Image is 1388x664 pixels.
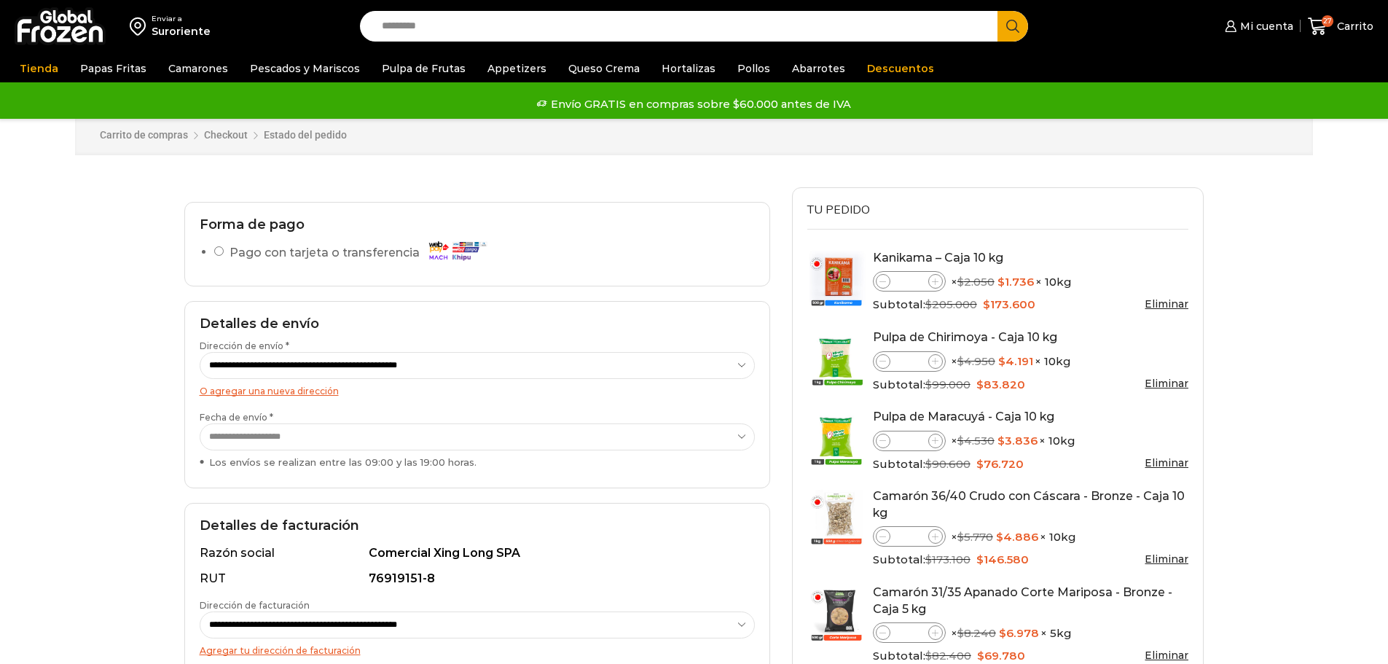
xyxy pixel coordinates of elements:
select: Dirección de facturación [200,612,755,638]
a: Pulpa de Maracuyá - Caja 10 kg [873,410,1054,423]
bdi: 69.780 [977,649,1025,663]
bdi: 4.191 [998,354,1033,368]
a: 27 Carrito [1308,9,1373,44]
bdi: 90.600 [925,457,971,471]
input: Product quantity [890,353,928,370]
label: Dirección de envío * [200,340,755,379]
span: $ [976,552,984,566]
span: $ [925,378,932,391]
bdi: 99.000 [925,378,971,391]
a: O agregar una nueva dirección [200,386,339,397]
bdi: 173.600 [983,297,1035,311]
a: Pescados y Mariscos [243,55,367,82]
div: × × 10kg [873,351,1189,372]
div: Subtotal: [873,552,1189,568]
a: Papas Fritas [73,55,154,82]
span: $ [957,275,964,289]
a: Camarones [161,55,235,82]
bdi: 8.240 [957,626,996,640]
span: $ [957,434,964,448]
bdi: 1.736 [997,275,1034,289]
span: $ [976,457,984,471]
span: $ [999,626,1006,640]
bdi: 82.400 [925,649,971,663]
a: Camarón 36/40 Crudo con Cáscara - Bronze - Caja 10 kg [873,489,1185,520]
div: × × 5kg [873,622,1189,643]
label: Dirección de facturación [200,599,755,638]
span: $ [977,649,984,663]
input: Product quantity [890,528,928,545]
a: Eliminar [1145,649,1188,662]
span: $ [925,552,932,566]
a: Appetizers [480,55,554,82]
div: Subtotal: [873,456,1189,472]
a: Camarón 31/35 Apanado Corte Mariposa - Bronze - Caja 5 kg [873,585,1172,616]
span: Carrito [1333,19,1373,34]
div: Subtotal: [873,377,1189,393]
a: Eliminar [1145,377,1188,390]
bdi: 4.530 [957,434,995,448]
span: $ [925,649,932,663]
a: Carrito de compras [100,128,188,143]
bdi: 6.978 [999,626,1039,640]
a: Queso Crema [561,55,647,82]
div: Enviar a [152,14,211,24]
div: Razón social [200,545,366,562]
a: Tienda [12,55,66,82]
a: Agregar tu dirección de facturación [200,645,361,656]
div: × × 10kg [873,431,1189,451]
label: Fecha de envío * [200,411,755,469]
div: × × 10kg [873,271,1189,292]
div: RUT [200,571,366,587]
span: $ [983,297,990,311]
a: Mi cuenta [1221,12,1293,41]
span: 27 [1322,15,1333,27]
a: Eliminar [1145,297,1188,310]
span: $ [997,434,1005,448]
a: Eliminar [1145,456,1188,469]
h2: Forma de pago [200,217,755,233]
img: Pago con tarjeta o transferencia [424,238,490,263]
bdi: 5.770 [957,530,993,544]
a: Kanikama – Caja 10 kg [873,251,1003,265]
div: 76919151-8 [369,571,746,587]
span: $ [957,530,964,544]
a: Pulpa de Frutas [375,55,473,82]
span: $ [957,354,964,368]
bdi: 76.720 [976,457,1024,471]
a: Abarrotes [785,55,852,82]
label: Pago con tarjeta o transferencia [230,241,494,266]
input: Product quantity [890,432,928,450]
a: Descuentos [860,55,941,82]
button: Search button [997,11,1028,42]
select: Fecha de envío * Los envíos se realizan entre las 09:00 y las 19:00 horas. [200,423,755,450]
a: Pulpa de Chirimoya - Caja 10 kg [873,330,1057,344]
a: Eliminar [1145,552,1188,566]
a: Pollos [730,55,777,82]
bdi: 4.886 [996,530,1038,544]
select: Dirección de envío * [200,352,755,379]
h2: Detalles de facturación [200,518,755,534]
span: $ [996,530,1003,544]
div: Comercial Xing Long SPA [369,545,746,562]
div: Suroriente [152,24,211,39]
input: Product quantity [890,624,928,641]
bdi: 4.950 [957,354,995,368]
div: Subtotal: [873,648,1189,664]
div: Subtotal: [873,297,1189,313]
bdi: 3.836 [997,434,1038,448]
div: × × 10kg [873,526,1189,547]
span: $ [997,275,1005,289]
bdi: 173.100 [925,552,971,566]
span: $ [957,626,964,640]
bdi: 146.580 [976,552,1029,566]
span: $ [925,297,932,311]
bdi: 2.050 [957,275,995,289]
span: Tu pedido [807,202,870,218]
span: Mi cuenta [1236,19,1293,34]
h2: Detalles de envío [200,316,755,332]
a: Hortalizas [654,55,723,82]
bdi: 83.820 [976,378,1025,391]
input: Product quantity [890,273,928,290]
span: $ [998,354,1005,368]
